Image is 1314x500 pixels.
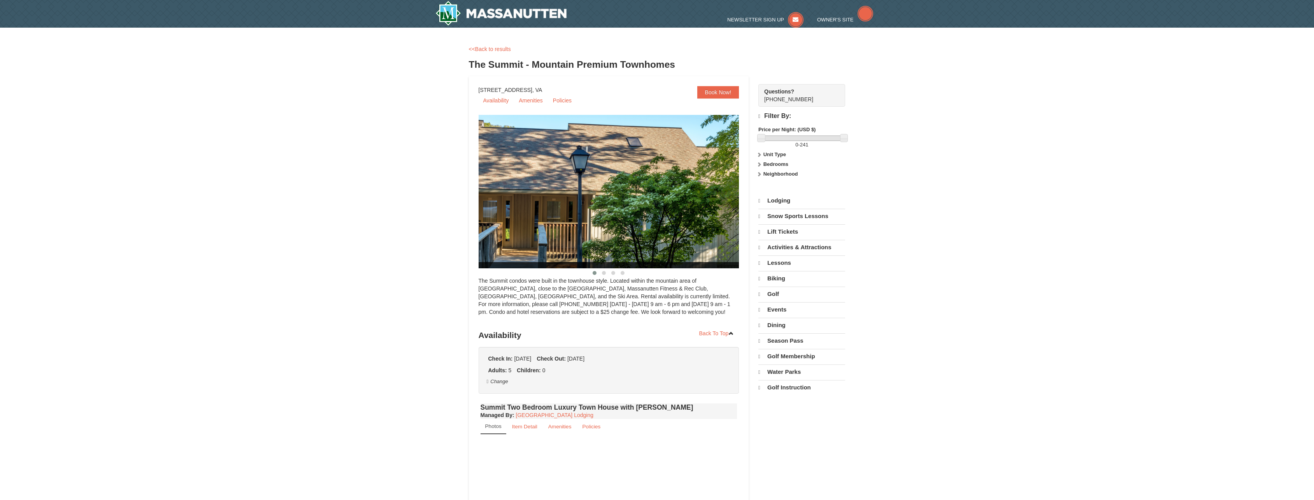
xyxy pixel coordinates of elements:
[469,46,511,52] a: <<Back to results
[481,419,506,434] a: Photos
[481,412,514,418] strong: :
[481,412,512,418] span: Managed By
[543,419,577,434] a: Amenities
[763,171,798,177] strong: Neighborhood
[763,161,788,167] strong: Bedrooms
[694,327,739,339] a: Back To Top
[758,302,845,317] a: Events
[485,423,502,429] small: Photos
[537,356,566,362] strong: Check Out:
[758,349,845,364] a: Golf Membership
[764,88,794,95] strong: Questions?
[479,95,514,106] a: Availability
[577,419,605,434] a: Policies
[512,424,537,430] small: Item Detail
[817,17,873,23] a: Owner's Site
[697,86,739,99] a: Book Now!
[469,57,846,72] h3: The Summit - Mountain Premium Townhomes
[488,356,513,362] strong: Check In:
[486,377,509,386] button: Change
[758,240,845,255] a: Activities & Attractions
[509,367,512,373] span: 5
[516,412,593,418] a: [GEOGRAPHIC_DATA] Lodging
[435,1,567,26] img: Massanutten Resort Logo
[567,356,584,362] span: [DATE]
[514,356,531,362] span: [DATE]
[758,287,845,301] a: Golf
[479,327,739,343] h3: Availability
[727,17,803,23] a: Newsletter Sign Up
[514,95,547,106] a: Amenities
[542,367,546,373] span: 0
[758,271,845,286] a: Biking
[758,194,845,208] a: Lodging
[800,142,809,148] span: 241
[479,277,739,324] div: The Summit condos were built in the townhouse style. Located within the mountain area of [GEOGRAP...
[517,367,540,373] strong: Children:
[435,1,567,26] a: Massanutten Resort
[758,113,845,120] h4: Filter By:
[764,88,831,102] span: [PHONE_NUMBER]
[488,367,507,373] strong: Adults:
[548,424,572,430] small: Amenities
[507,419,542,434] a: Item Detail
[758,224,845,239] a: Lift Tickets
[758,364,845,379] a: Water Parks
[479,115,759,268] img: 19219034-1-0eee7e00.jpg
[795,142,798,148] span: 0
[758,333,845,348] a: Season Pass
[758,209,845,224] a: Snow Sports Lessons
[481,403,737,411] h4: Summit Two Bedroom Luxury Town House with [PERSON_NAME]
[548,95,576,106] a: Policies
[817,17,854,23] span: Owner's Site
[758,380,845,395] a: Golf Instruction
[758,318,845,333] a: Dining
[763,151,786,157] strong: Unit Type
[727,17,784,23] span: Newsletter Sign Up
[758,141,845,149] label: -
[758,255,845,270] a: Lessons
[758,127,816,132] strong: Price per Night: (USD $)
[582,424,600,430] small: Policies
